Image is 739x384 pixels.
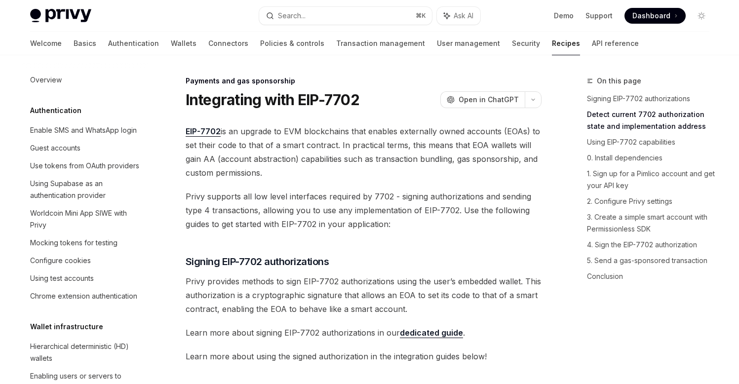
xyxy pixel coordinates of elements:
span: Learn more about signing EIP-7702 authorizations in our . [186,326,542,340]
a: Policies & controls [260,32,324,55]
a: 1. Sign up for a Pimlico account and get your API key [587,166,717,193]
div: Worldcoin Mini App SIWE with Privy [30,207,143,231]
h5: Wallet infrastructure [30,321,103,333]
a: Mocking tokens for testing [22,234,149,252]
h5: Authentication [30,105,81,116]
a: Configure cookies [22,252,149,269]
div: Mocking tokens for testing [30,237,117,249]
a: 4. Sign the EIP-7702 authorization [587,237,717,253]
button: Open in ChatGPT [440,91,525,108]
span: Learn more about using the signed authorization in the integration guides below! [186,349,542,363]
a: Guest accounts [22,139,149,157]
div: Guest accounts [30,142,80,154]
a: Dashboard [624,8,686,24]
a: Using test accounts [22,269,149,287]
a: dedicated guide [400,328,463,338]
img: light logo [30,9,91,23]
a: User management [437,32,500,55]
a: API reference [592,32,639,55]
span: Ask AI [454,11,473,21]
a: Signing EIP-7702 authorizations [587,91,717,107]
div: Use tokens from OAuth providers [30,160,139,172]
a: 0. Install dependencies [587,150,717,166]
span: Open in ChatGPT [459,95,519,105]
a: Detect current 7702 authorization state and implementation address [587,107,717,134]
a: EIP-7702 [186,126,221,137]
a: Authentication [108,32,159,55]
div: Using test accounts [30,272,94,284]
span: On this page [597,75,641,87]
div: Overview [30,74,62,86]
span: Privy supports all low level interfaces required by 7702 - signing authorizations and sending typ... [186,190,542,231]
a: Recipes [552,32,580,55]
a: Demo [554,11,574,21]
a: Conclusion [587,269,717,284]
div: Payments and gas sponsorship [186,76,542,86]
a: Hierarchical deterministic (HD) wallets [22,338,149,367]
a: Using EIP-7702 capabilities [587,134,717,150]
a: Worldcoin Mini App SIWE with Privy [22,204,149,234]
a: Wallets [171,32,196,55]
span: Dashboard [632,11,670,21]
div: Configure cookies [30,255,91,267]
a: 5. Send a gas-sponsored transaction [587,253,717,269]
a: Welcome [30,32,62,55]
a: Overview [22,71,149,89]
span: is an upgrade to EVM blockchains that enables externally owned accounts (EOAs) to set their code ... [186,124,542,180]
a: Using Supabase as an authentication provider [22,175,149,204]
button: Search...⌘K [259,7,432,25]
button: Toggle dark mode [694,8,709,24]
span: Privy provides methods to sign EIP-7702 authorizations using the user’s embedded wallet. This aut... [186,274,542,316]
a: Support [585,11,613,21]
div: Enable SMS and WhatsApp login [30,124,137,136]
a: Use tokens from OAuth providers [22,157,149,175]
div: Search... [278,10,306,22]
a: Security [512,32,540,55]
a: Basics [74,32,96,55]
a: 3. Create a simple smart account with Permissionless SDK [587,209,717,237]
div: Hierarchical deterministic (HD) wallets [30,341,143,364]
div: Using Supabase as an authentication provider [30,178,143,201]
a: 2. Configure Privy settings [587,193,717,209]
button: Ask AI [437,7,480,25]
h1: Integrating with EIP-7702 [186,91,359,109]
a: Enable SMS and WhatsApp login [22,121,149,139]
span: ⌘ K [416,12,426,20]
a: Transaction management [336,32,425,55]
span: Signing EIP-7702 authorizations [186,255,329,269]
a: Connectors [208,32,248,55]
div: Chrome extension authentication [30,290,137,302]
a: Chrome extension authentication [22,287,149,305]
